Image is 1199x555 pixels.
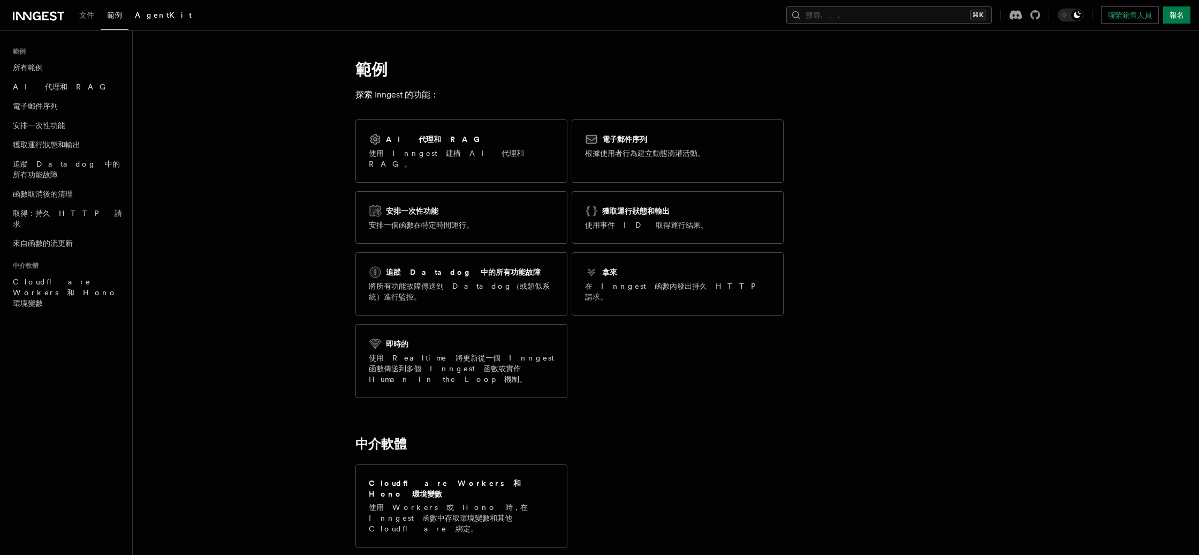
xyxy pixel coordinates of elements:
font: 來自函數的流更新 [13,239,73,247]
a: 電子郵件序列根據使用者行為建立動態滴灌活動。 [572,119,784,183]
a: 獲取運行狀態和輸出 [9,135,126,154]
font: 安排一個函數在特定時間運行。 [369,221,474,229]
font: 取得：持久 HTTP 請求 [13,209,122,228]
font: 在 Inngest 函數內發出持久 HTTP 請求。 [585,282,763,301]
a: 拿來在 Inngest 函數內發出持久 HTTP 請求。 [572,252,784,316]
font: 獲取運行狀態和輸出 [602,207,670,215]
a: 追蹤 Datadog 中的所有功能故障 [9,154,126,184]
a: 範例 [101,3,128,30]
a: 聯繫銷售人員 [1101,6,1159,24]
a: AI 代理和 RAG [9,77,126,96]
font: 根據使用者行為建立動態滴灌活動。 [585,149,705,157]
font: 使用 Workers 或 Hono 時，在 Inngest 函數中存取環境變數和其他 Cloudflare 綁定。 [369,503,528,533]
kbd: ⌘K [970,10,985,20]
font: AI 代理和 RAG [13,82,111,91]
font: 所有範例 [13,63,43,72]
a: 所有範例 [9,58,126,77]
a: 安排一次性功能 [9,116,126,135]
font: 安排一次性功能 [13,121,65,130]
font: 報名 [1170,11,1184,19]
font: AI 代理和 RAG [386,135,485,144]
font: 電子郵件序列 [602,135,647,144]
a: Cloudflare Workers 和 Hono 環境變數使用 Workers 或 Hono 時，在 Inngest 函數中存取環境變數和其他 Cloudflare 綁定。 [355,464,567,547]
font: Cloudflare Workers 和 Hono 環境變數 [13,277,117,307]
a: 追蹤 Datadog 中的所有功能故障將所有功能故障傳送到 Datadog（或類似系統）進行監控。 [355,252,567,316]
font: 即時的 [386,340,408,348]
font: 搜尋... [806,11,846,19]
font: 聯繫銷售人員 [1108,11,1152,19]
font: 安排一次性功能 [386,207,438,215]
font: AgentKit [135,11,192,19]
a: 安排一次性功能安排一個函數在特定時間運行。 [355,191,567,244]
font: 範例 [13,48,26,55]
font: 探索 Inngest 的功能： [355,89,439,100]
font: 使用 Inngest 建構 AI 代理和 RAG。 [369,149,524,168]
button: 搜尋...⌘K [786,6,992,24]
a: 中介軟體 [355,437,407,452]
a: 報名 [1163,6,1190,24]
a: AI 代理和 RAG使用 Inngest 建構 AI 代理和 RAG。 [355,119,567,183]
button: 切換暗模式 [1058,9,1083,21]
font: 範例 [355,59,388,79]
font: 追蹤 Datadog 中的所有功能故障 [386,268,541,276]
font: 電子郵件序列 [13,102,58,110]
a: AgentKit [128,3,198,29]
font: Cloudflare Workers 和 Hono 環境變數 [369,479,521,498]
a: 電子郵件序列 [9,96,126,116]
font: 文件 [79,11,94,19]
a: 文件 [73,3,101,29]
font: 使用事件 ID 取得運行結果。 [585,221,708,229]
a: 函數取消後的清理 [9,184,126,204]
a: Cloudflare Workers 和 Hono 環境變數 [9,272,126,313]
font: 範例 [107,11,122,19]
a: 取得：持久 HTTP 請求 [9,204,126,234]
a: 即時的使用 Realtime 將更新從一個 Inngest 函數傳送到多個 Inngest 函數或實作 Human in the Loop 機制。 [355,324,567,398]
font: 函數取消後的清理 [13,190,73,198]
a: 來自函數的流更新 [9,234,126,253]
font: 獲取運行狀態和輸出 [13,140,80,149]
font: 拿來 [602,268,617,276]
font: 追蹤 Datadog 中的所有功能故障 [13,160,120,179]
font: 將所有功能故障傳送到 Datadog（或類似系統）進行監控。 [369,282,550,301]
font: 中介軟體 [13,262,39,269]
font: 使用 Realtime 將更新從一個 Inngest 函數傳送到多個 Inngest 函數或實作 Human in the Loop 機制。 [369,354,554,384]
a: 獲取運行狀態和輸出使用事件 ID 取得運行結果。 [572,191,784,244]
